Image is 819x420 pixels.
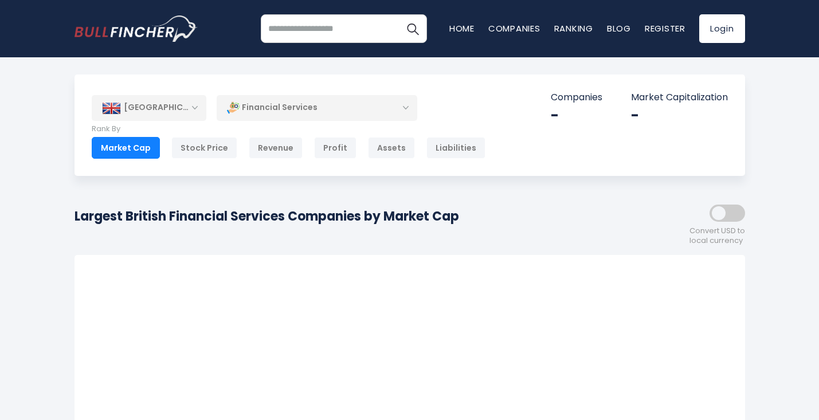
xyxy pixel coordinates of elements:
[171,137,237,159] div: Stock Price
[314,137,356,159] div: Profit
[92,137,160,159] div: Market Cap
[398,14,427,43] button: Search
[92,124,485,134] p: Rank By
[551,92,602,104] p: Companies
[426,137,485,159] div: Liabilities
[92,95,206,120] div: [GEOGRAPHIC_DATA]
[75,207,459,226] h1: Largest British Financial Services Companies by Market Cap
[217,95,417,121] div: Financial Services
[75,15,198,42] img: bullfincher logo
[645,22,685,34] a: Register
[607,22,631,34] a: Blog
[249,137,303,159] div: Revenue
[689,226,745,246] span: Convert USD to local currency
[75,15,198,42] a: Go to homepage
[551,107,602,124] div: -
[368,137,415,159] div: Assets
[449,22,475,34] a: Home
[554,22,593,34] a: Ranking
[699,14,745,43] a: Login
[631,92,728,104] p: Market Capitalization
[631,107,728,124] div: -
[488,22,540,34] a: Companies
